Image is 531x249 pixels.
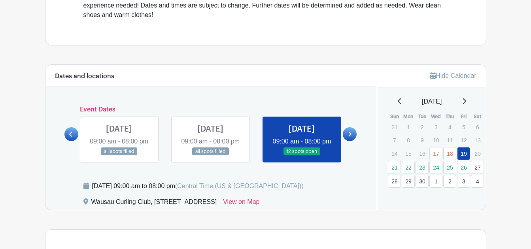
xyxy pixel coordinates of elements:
p: 13 [471,134,484,146]
span: [DATE] [422,97,442,106]
p: 6 [471,121,484,133]
th: Wed [429,113,443,121]
th: Tue [415,113,429,121]
p: 14 [388,147,401,160]
a: 3 [457,175,470,188]
th: Mon [401,113,415,121]
a: 18 [443,147,456,160]
h6: Event Dates [78,106,343,113]
div: Wausau Curling Club, [STREET_ADDRESS] [91,197,217,210]
a: 2 [443,175,456,188]
a: 17 [429,147,442,160]
a: 23 [416,161,429,174]
a: 29 [402,175,415,188]
h6: Dates and locations [55,73,114,80]
th: Fri [457,113,471,121]
div: [DATE] 09:00 am to 08:00 pm [92,181,304,191]
a: 19 [457,147,470,160]
p: 2 [416,121,429,133]
p: 20 [471,147,484,160]
th: Thu [443,113,457,121]
a: 24 [429,161,442,174]
p: 7 [388,134,401,146]
p: 12 [457,134,470,146]
a: 25 [443,161,456,174]
p: 11 [443,134,456,146]
a: 27 [471,161,484,174]
a: 22 [402,161,415,174]
th: Sat [471,113,484,121]
span: (Central Time (US & [GEOGRAPHIC_DATA])) [175,183,304,189]
a: 26 [457,161,470,174]
p: 8 [402,134,415,146]
p: 3 [429,121,442,133]
p: 5 [457,121,470,133]
p: 31 [388,121,401,133]
p: 4 [443,121,456,133]
p: 1 [402,121,415,133]
a: Hide Calendar [430,72,476,79]
p: 15 [402,147,415,160]
a: 4 [471,175,484,188]
a: 1 [429,175,442,188]
p: 9 [416,134,429,146]
p: 16 [416,147,429,160]
a: 30 [416,175,429,188]
th: Sun [387,113,401,121]
a: View on Map [223,197,259,210]
a: 21 [388,161,401,174]
a: 28 [388,175,401,188]
p: 10 [429,134,442,146]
